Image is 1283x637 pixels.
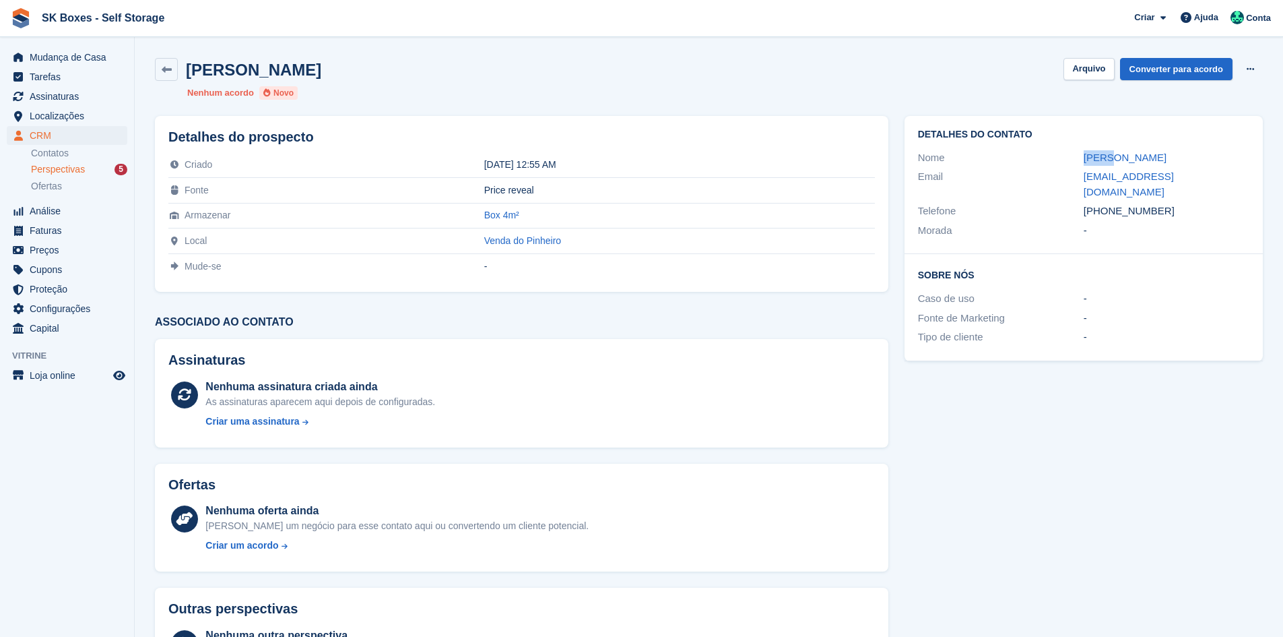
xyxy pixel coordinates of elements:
a: menu [7,67,127,86]
span: Mudança de Casa [30,48,110,67]
div: Tipo de cliente [918,330,1084,345]
span: CRM [30,126,110,145]
span: Fonte [185,185,209,195]
div: - [484,261,875,272]
a: menu [7,107,127,125]
button: Arquivo [1063,58,1114,80]
div: Morada [918,223,1084,239]
span: Faturas [30,221,110,240]
div: Nenhuma oferta ainda [205,503,589,519]
a: menu [7,241,127,260]
a: menu [7,87,127,106]
h3: Associado ao contato [155,316,888,328]
h2: [PERSON_NAME] [186,61,321,79]
a: Criar uma assinatura [205,415,435,429]
div: [PHONE_NUMBER] [1084,204,1249,219]
span: Proteção [30,280,110,299]
a: menu [7,299,127,318]
span: Perspectivas [31,163,85,176]
a: menu [7,280,127,299]
div: [DATE] 12:55 AM [484,159,875,170]
li: Novo [259,86,298,100]
div: Nenhuma assinatura criada ainda [205,379,435,395]
h2: Ofertas [168,477,216,493]
a: Contatos [31,147,127,160]
a: menu [7,221,127,240]
a: menu [7,126,127,145]
div: Caso de uso [918,291,1084,307]
h2: Assinaturas [168,353,875,368]
div: - [1084,223,1249,239]
h2: Sobre Nós [918,268,1249,281]
a: menu [7,202,127,220]
div: As assinaturas aparecem aqui depois de configuradas. [205,395,435,409]
span: Criar [1134,11,1154,24]
span: Preços [30,241,110,260]
span: Vitrine [12,349,134,363]
a: [PERSON_NAME] [1084,152,1166,163]
a: Ofertas [31,179,127,193]
li: Nenhum acordo [187,86,254,100]
span: Criado [185,159,212,170]
div: - [1084,291,1249,307]
div: Email [918,169,1084,200]
div: Criar uma assinatura [205,415,299,429]
span: Cupons [30,260,110,279]
span: Local [185,235,207,246]
span: Configurações [30,299,110,318]
div: Criar um acordo [205,539,278,553]
span: Ofertas [31,180,62,193]
span: Capital [30,319,110,338]
span: Tarefas [30,67,110,86]
a: SK Boxes - Self Storage [36,7,170,29]
a: Converter para acordo [1120,58,1232,80]
span: Armazenar [185,210,230,220]
div: [PERSON_NAME] um negócio para esse contato aqui ou convertendo um cliente potencial. [205,519,589,533]
div: Telefone [918,204,1084,219]
div: 5 [114,164,127,175]
img: Cláudio Borges [1230,11,1244,24]
div: - [1084,330,1249,345]
a: menu [7,319,127,338]
div: Price reveal [484,185,875,195]
img: stora-icon-8386f47178a22dfd0bd8f6a31ec36ba5ce8667c1dd55bd0f319d3a0aa187defe.svg [11,8,31,28]
a: menu [7,260,127,279]
span: Análise [30,202,110,220]
div: - [1084,311,1249,326]
span: Localizações [30,107,110,125]
a: menu [7,48,127,67]
span: Conta [1246,11,1271,25]
span: Assinaturas [30,87,110,106]
span: Ajuda [1194,11,1218,24]
a: Perspectivas 5 [31,162,127,177]
a: menu [7,366,127,385]
a: Criar um acordo [205,539,589,553]
a: Venda do Pinheiro [484,235,561,246]
h2: Detalhes do prospecto [168,129,875,145]
a: [EMAIL_ADDRESS][DOMAIN_NAME] [1084,171,1174,198]
span: Mude-se [185,261,221,272]
h2: Outras perspectivas [168,601,298,617]
a: Loja de pré-visualização [111,367,127,384]
div: Fonte de Marketing [918,311,1084,326]
div: Nome [918,150,1084,166]
span: Loja online [30,366,110,385]
a: Box 4m² [484,210,519,220]
h2: Detalhes do contato [918,129,1249,140]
